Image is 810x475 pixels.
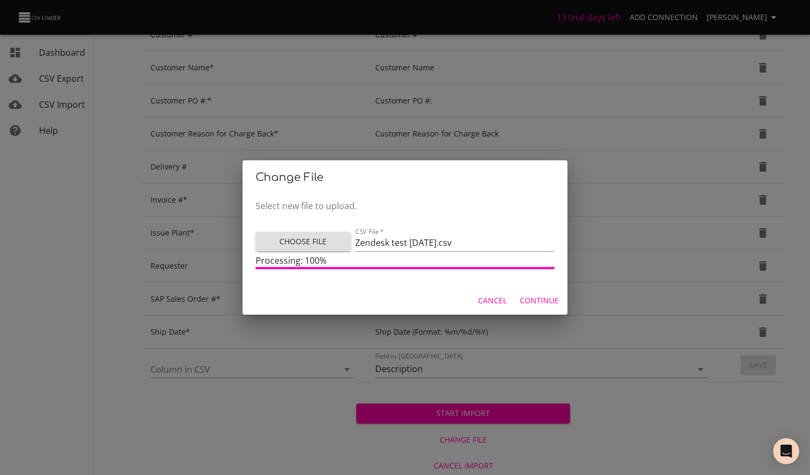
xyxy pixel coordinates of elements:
label: CSV File [355,228,384,235]
div: Open Intercom Messenger [773,438,799,464]
span: Processing: 100% [256,255,326,266]
span: Choose File [264,235,342,249]
h2: Change File [256,169,554,186]
span: Continue [520,294,559,308]
p: Select new file to upload. [256,199,554,212]
button: Choose File [256,232,351,252]
button: Continue [515,291,563,311]
span: Cancel [478,294,507,308]
button: Cancel [474,291,511,311]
